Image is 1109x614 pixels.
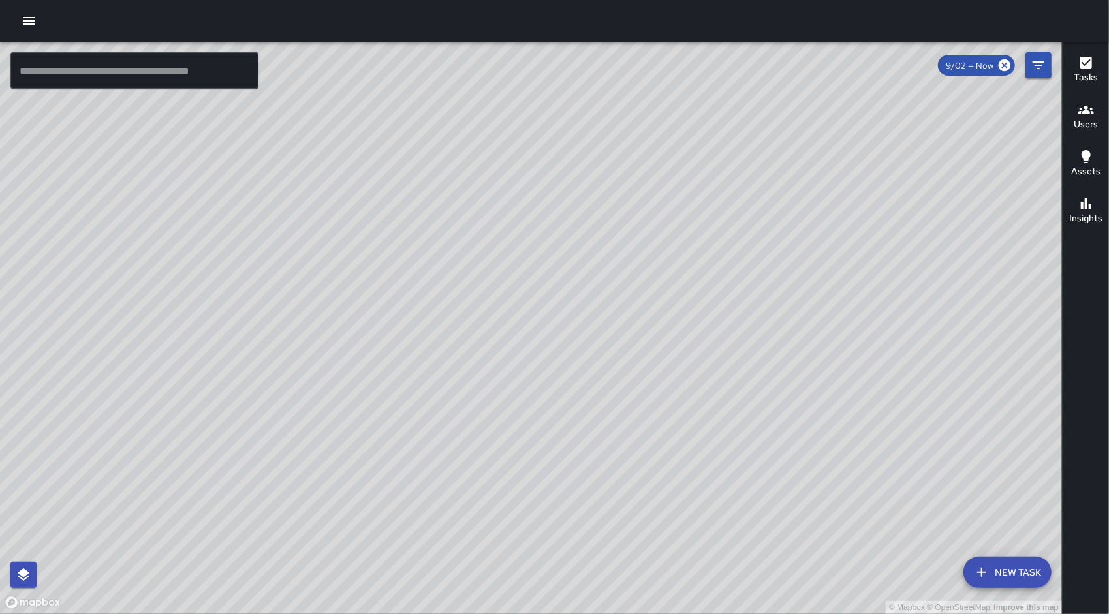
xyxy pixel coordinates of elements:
[1074,70,1098,85] h6: Tasks
[938,60,1001,71] span: 9/02 — Now
[1063,94,1109,141] button: Users
[1063,188,1109,235] button: Insights
[1025,52,1052,78] button: Filters
[963,557,1052,588] button: New Task
[938,55,1015,76] div: 9/02 — Now
[1071,164,1101,179] h6: Assets
[1063,141,1109,188] button: Assets
[1063,47,1109,94] button: Tasks
[1069,211,1102,226] h6: Insights
[1074,117,1098,132] h6: Users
